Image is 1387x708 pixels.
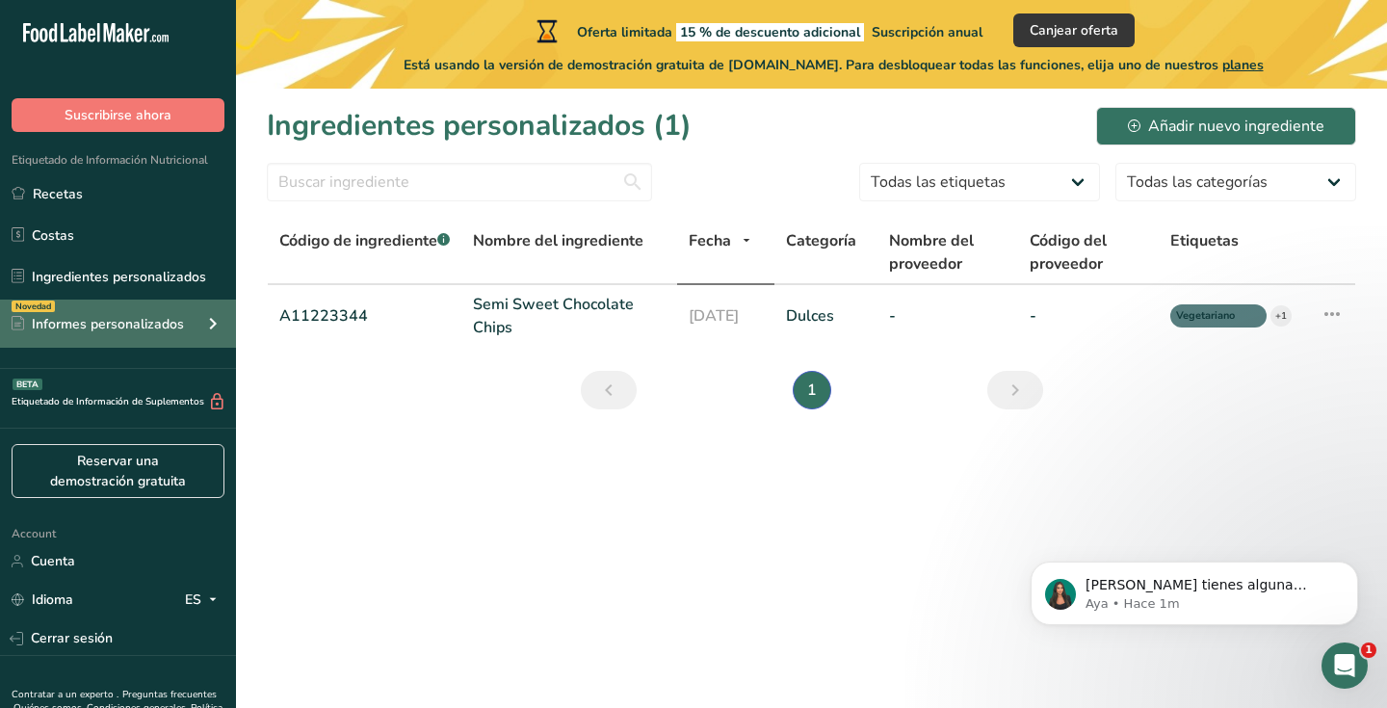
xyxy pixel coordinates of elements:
a: [DATE] [689,304,763,328]
span: Canjear oferta [1030,20,1118,40]
span: Vegetariano [1176,308,1243,325]
span: Nombre del proveedor [889,229,1007,275]
span: Está usando la versión de demostración gratuita de [DOMAIN_NAME]. Para desbloquear todas las func... [404,55,1264,75]
a: - [889,304,1007,328]
button: Suscribirse ahora [12,98,224,132]
span: Fecha [689,229,731,252]
div: Añadir nuevo ingrediente [1128,115,1324,138]
a: Anterior [581,371,637,409]
input: Buscar ingrediente [267,163,652,201]
div: ES [185,589,224,612]
span: Categoría [786,229,856,252]
a: Contratar a un experto . [12,688,118,701]
span: Código del proveedor [1030,229,1147,275]
a: Dulces [786,304,867,328]
a: A11223344 [279,304,450,328]
iframe: Intercom notifications mensaje [1002,521,1387,656]
div: Novedad [12,301,55,312]
button: Añadir nuevo ingrediente [1096,107,1356,145]
span: Suscripción anual [872,23,982,41]
a: Siguiente [987,371,1043,409]
a: - [1030,304,1147,328]
span: Etiquetas [1170,229,1239,252]
div: BETA [13,379,42,390]
span: 1 [1361,642,1376,658]
span: Nombre del ingrediente [473,229,643,252]
span: Suscribirse ahora [65,105,171,125]
a: Reservar una demostración gratuita [12,444,224,498]
a: Semi Sweet Chocolate Chips [473,293,666,339]
div: Informes personalizados [12,314,184,334]
span: 15 % de descuento adicional [676,23,864,41]
div: +1 [1270,305,1292,327]
span: Código de ingrediente [279,230,450,251]
div: Oferta limitada [533,19,982,42]
span: planes [1222,56,1264,74]
iframe: Intercom live chat [1322,642,1368,689]
button: Canjear oferta [1013,13,1135,47]
a: Idioma [12,583,73,616]
h1: Ingredientes personalizados (1) [267,104,692,147]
